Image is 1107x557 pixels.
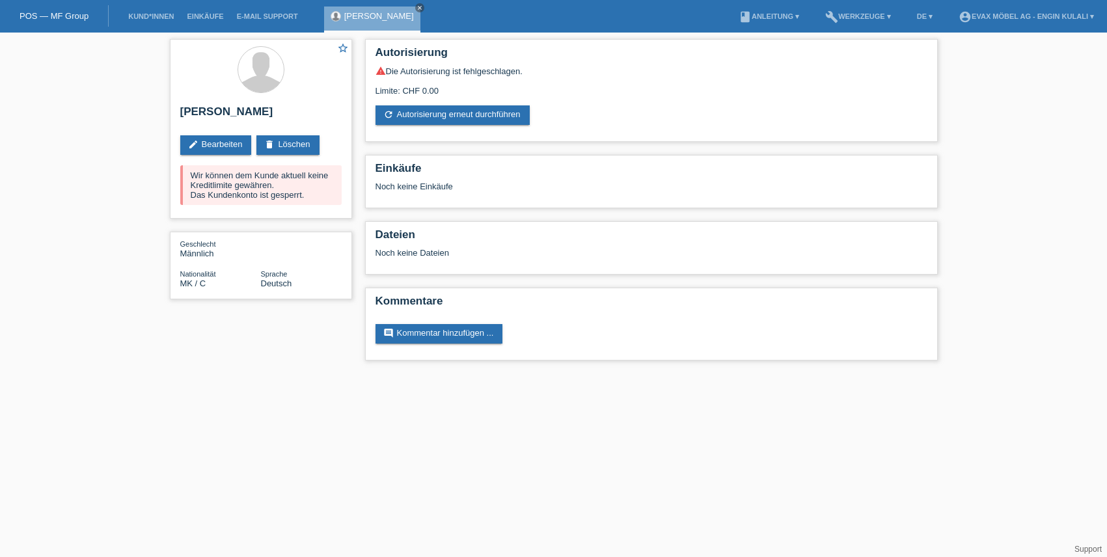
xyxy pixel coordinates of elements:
[376,228,927,248] h2: Dateien
[376,295,927,314] h2: Kommentare
[230,12,305,20] a: E-Mail Support
[376,66,386,76] i: warning
[376,76,927,96] div: Limite: CHF 0.00
[180,105,342,125] h2: [PERSON_NAME]
[180,278,206,288] span: Mazedonien / C / 11.08.1992
[825,10,838,23] i: build
[180,135,252,155] a: editBearbeiten
[264,139,275,150] i: delete
[337,42,349,56] a: star_border
[337,42,349,54] i: star_border
[180,240,216,248] span: Geschlecht
[952,12,1100,20] a: account_circleEVAX Möbel AG - Engin Kulali ▾
[261,270,288,278] span: Sprache
[376,66,927,76] div: Die Autorisierung ist fehlgeschlagen.
[188,139,198,150] i: edit
[344,11,414,21] a: [PERSON_NAME]
[415,3,424,12] a: close
[180,239,261,258] div: Männlich
[910,12,939,20] a: DE ▾
[180,270,216,278] span: Nationalität
[739,10,752,23] i: book
[383,328,394,338] i: comment
[261,278,292,288] span: Deutsch
[376,105,530,125] a: refreshAutorisierung erneut durchführen
[732,12,806,20] a: bookAnleitung ▾
[180,12,230,20] a: Einkäufe
[959,10,972,23] i: account_circle
[376,248,773,258] div: Noch keine Dateien
[376,324,503,344] a: commentKommentar hinzufügen ...
[256,135,319,155] a: deleteLöschen
[819,12,897,20] a: buildWerkzeuge ▾
[1074,545,1102,554] a: Support
[376,162,927,182] h2: Einkäufe
[180,165,342,205] div: Wir können dem Kunde aktuell keine Kreditlimite gewähren. Das Kundenkonto ist gesperrt.
[376,46,927,66] h2: Autorisierung
[20,11,89,21] a: POS — MF Group
[417,5,423,11] i: close
[376,182,927,201] div: Noch keine Einkäufe
[122,12,180,20] a: Kund*innen
[383,109,394,120] i: refresh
